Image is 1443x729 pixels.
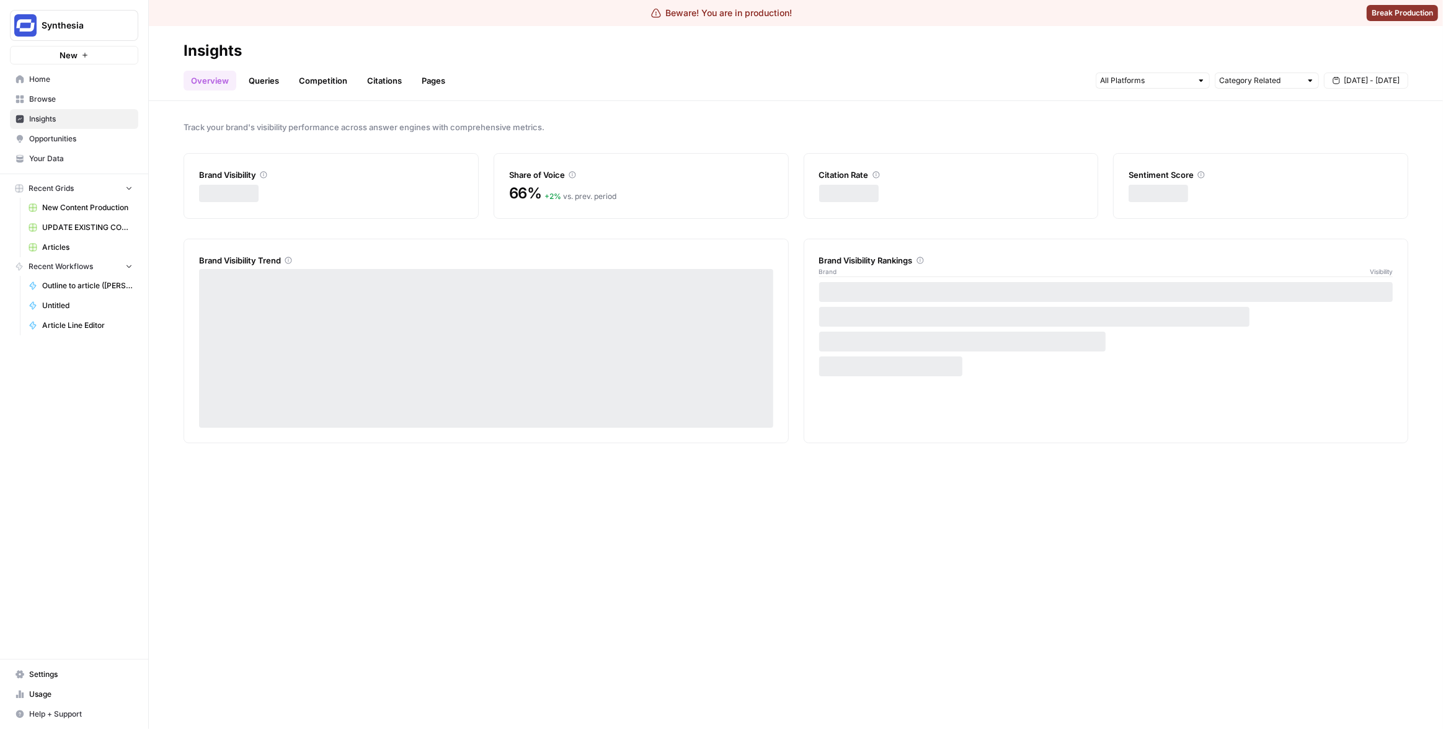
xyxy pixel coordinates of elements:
[10,46,138,64] button: New
[1129,169,1393,181] div: Sentiment Score
[1324,73,1408,89] button: [DATE] - [DATE]
[199,169,463,181] div: Brand Visibility
[10,179,138,198] button: Recent Grids
[1100,74,1192,87] input: All Platforms
[10,10,138,41] button: Workspace: Synthesia
[544,192,561,201] span: + 2 %
[42,280,133,291] span: Outline to article ([PERSON_NAME]'s fork)
[184,71,236,91] a: Overview
[509,169,773,181] div: Share of Voice
[291,71,355,91] a: Competition
[819,254,1393,267] div: Brand Visibility Rankings
[29,74,133,85] span: Home
[29,133,133,144] span: Opportunities
[29,709,133,720] span: Help + Support
[819,267,837,276] span: Brand
[184,41,242,61] div: Insights
[42,242,133,253] span: Articles
[509,183,542,203] span: 66%
[1344,75,1400,86] span: [DATE] - [DATE]
[10,149,138,169] a: Your Data
[10,69,138,89] a: Home
[23,316,138,335] a: Article Line Editor
[14,14,37,37] img: Synthesia Logo
[29,153,133,164] span: Your Data
[29,689,133,700] span: Usage
[29,113,133,125] span: Insights
[42,19,117,32] span: Synthesia
[1367,5,1438,21] button: Break Production
[544,191,616,202] div: vs. prev. period
[651,7,793,19] div: Beware! You are in production!
[10,257,138,276] button: Recent Workflows
[184,121,1408,133] span: Track your brand's visibility performance across answer engines with comprehensive metrics.
[23,237,138,257] a: Articles
[10,665,138,684] a: Settings
[1219,74,1301,87] input: Category Related
[42,300,133,311] span: Untitled
[23,276,138,296] a: Outline to article ([PERSON_NAME]'s fork)
[42,222,133,233] span: UPDATE EXISTING CONTENT
[10,89,138,109] a: Browse
[199,254,773,267] div: Brand Visibility Trend
[23,296,138,316] a: Untitled
[29,261,93,272] span: Recent Workflows
[1372,7,1433,19] span: Break Production
[10,684,138,704] a: Usage
[60,49,78,61] span: New
[10,704,138,724] button: Help + Support
[414,71,453,91] a: Pages
[29,94,133,105] span: Browse
[42,320,133,331] span: Article Line Editor
[23,198,138,218] a: New Content Production
[42,202,133,213] span: New Content Production
[819,169,1083,181] div: Citation Rate
[10,109,138,129] a: Insights
[10,129,138,149] a: Opportunities
[29,183,74,194] span: Recent Grids
[241,71,286,91] a: Queries
[29,669,133,680] span: Settings
[23,218,138,237] a: UPDATE EXISTING CONTENT
[1370,267,1393,276] span: Visibility
[360,71,409,91] a: Citations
